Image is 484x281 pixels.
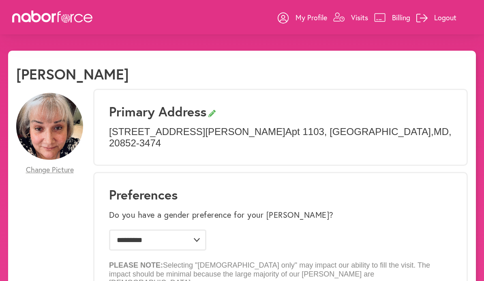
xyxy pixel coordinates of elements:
h1: [PERSON_NAME] [16,65,129,83]
h1: Preferences [109,187,452,202]
img: wHix7bAiSRqNN2BcUph0 [16,93,83,160]
label: Do you have a gender preference for your [PERSON_NAME]? [109,210,334,220]
a: My Profile [278,5,327,30]
a: Visits [333,5,368,30]
b: PLEASE NOTE: [109,261,163,269]
p: Logout [434,13,456,22]
h3: Primary Address [109,104,452,119]
a: Logout [416,5,456,30]
p: Billing [392,13,410,22]
p: Visits [351,13,368,22]
p: [STREET_ADDRESS][PERSON_NAME] Apt 1103 , [GEOGRAPHIC_DATA] , MD , 20852-3474 [109,126,452,150]
p: My Profile [296,13,327,22]
span: Change Picture [26,165,74,174]
a: Billing [374,5,410,30]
